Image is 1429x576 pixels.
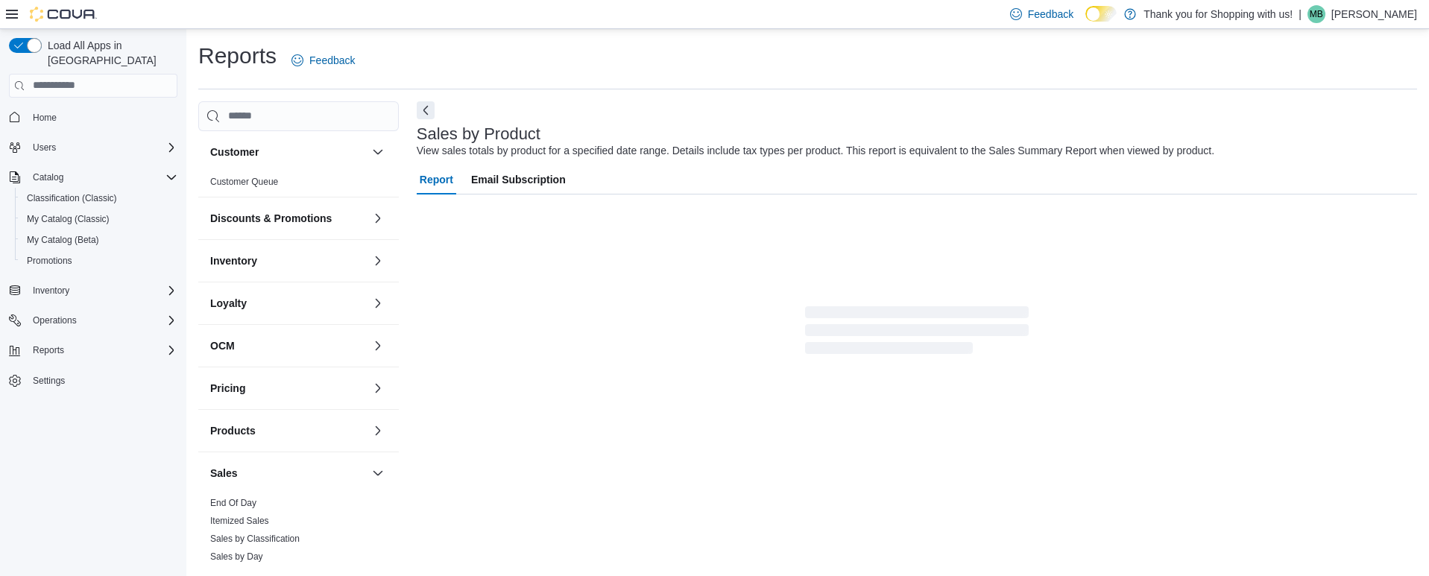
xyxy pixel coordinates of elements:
a: End Of Day [210,498,256,508]
span: My Catalog (Classic) [27,213,110,225]
span: Feedback [1028,7,1073,22]
span: Catalog [27,168,177,186]
span: Home [27,108,177,127]
h3: Products [210,423,256,438]
span: My Catalog (Beta) [21,231,177,249]
button: Operations [3,310,183,331]
span: Reports [27,341,177,359]
a: My Catalog (Classic) [21,210,116,228]
button: Operations [27,311,83,329]
h3: Pricing [210,381,245,396]
span: Operations [27,311,177,329]
h3: Discounts & Promotions [210,211,332,226]
a: Promotions [21,252,78,270]
span: Load All Apps in [GEOGRAPHIC_DATA] [42,38,177,68]
h3: Sales by Product [417,125,540,143]
h3: Customer [210,145,259,159]
span: Inventory [33,285,69,297]
button: Catalog [3,167,183,188]
p: | [1299,5,1302,23]
button: Products [369,422,387,440]
span: Sales by Classification [210,533,300,545]
span: End Of Day [210,497,256,509]
p: Thank you for Shopping with us! [1143,5,1293,23]
img: Cova [30,7,97,22]
button: Promotions [15,250,183,271]
a: Classification (Classic) [21,189,123,207]
span: Reports [33,344,64,356]
div: View sales totals by product for a specified date range. Details include tax types per product. T... [417,143,1214,159]
h3: Loyalty [210,296,247,311]
button: Customer [210,145,366,159]
button: Loyalty [210,296,366,311]
span: Email Subscription [471,165,566,194]
input: Dark Mode [1085,6,1117,22]
button: Pricing [210,381,366,396]
button: Reports [3,340,183,361]
button: Reports [27,341,70,359]
nav: Complex example [9,101,177,431]
button: Loyalty [369,294,387,312]
span: Report [420,165,453,194]
div: Mark Baugh [1307,5,1325,23]
button: Inventory [3,280,183,301]
h3: Sales [210,466,238,481]
a: Settings [27,372,71,390]
span: Feedback [309,53,355,68]
span: Operations [33,314,77,326]
a: My Catalog (Beta) [21,231,105,249]
button: Inventory [369,252,387,270]
h1: Reports [198,41,277,71]
button: Sales [210,466,366,481]
button: OCM [369,337,387,355]
div: Customer [198,173,399,197]
button: Inventory [27,282,75,300]
button: Catalog [27,168,69,186]
span: Catalog [33,171,63,183]
span: Users [27,139,177,156]
span: Promotions [27,255,72,267]
span: Home [33,112,57,124]
span: Itemized Sales [210,515,269,527]
span: Settings [27,371,177,390]
span: Promotions [21,252,177,270]
button: Products [210,423,366,438]
button: Inventory [210,253,366,268]
button: Users [27,139,62,156]
span: Loading [805,309,1029,357]
span: My Catalog (Classic) [21,210,177,228]
button: My Catalog (Classic) [15,209,183,230]
span: Customer Queue [210,176,278,188]
h3: Inventory [210,253,257,268]
span: Settings [33,375,65,387]
button: My Catalog (Beta) [15,230,183,250]
span: Classification (Classic) [21,189,177,207]
button: Pricing [369,379,387,397]
p: [PERSON_NAME] [1331,5,1417,23]
span: Sales by Day [210,551,263,563]
button: Classification (Classic) [15,188,183,209]
button: Sales [369,464,387,482]
span: Users [33,142,56,154]
span: Inventory [27,282,177,300]
button: Home [3,107,183,128]
a: Feedback [286,45,361,75]
button: Users [3,137,183,158]
button: Next [417,101,435,119]
span: My Catalog (Beta) [27,234,99,246]
button: Customer [369,143,387,161]
span: MB [1310,5,1323,23]
span: Classification (Classic) [27,192,117,204]
a: Customer Queue [210,177,278,187]
button: OCM [210,338,366,353]
a: Sales by Day [210,551,263,562]
button: Discounts & Promotions [369,209,387,227]
a: Home [27,109,63,127]
h3: OCM [210,338,235,353]
button: Discounts & Promotions [210,211,366,226]
a: Sales by Classification [210,534,300,544]
button: Settings [3,370,183,391]
a: Itemized Sales [210,516,269,526]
